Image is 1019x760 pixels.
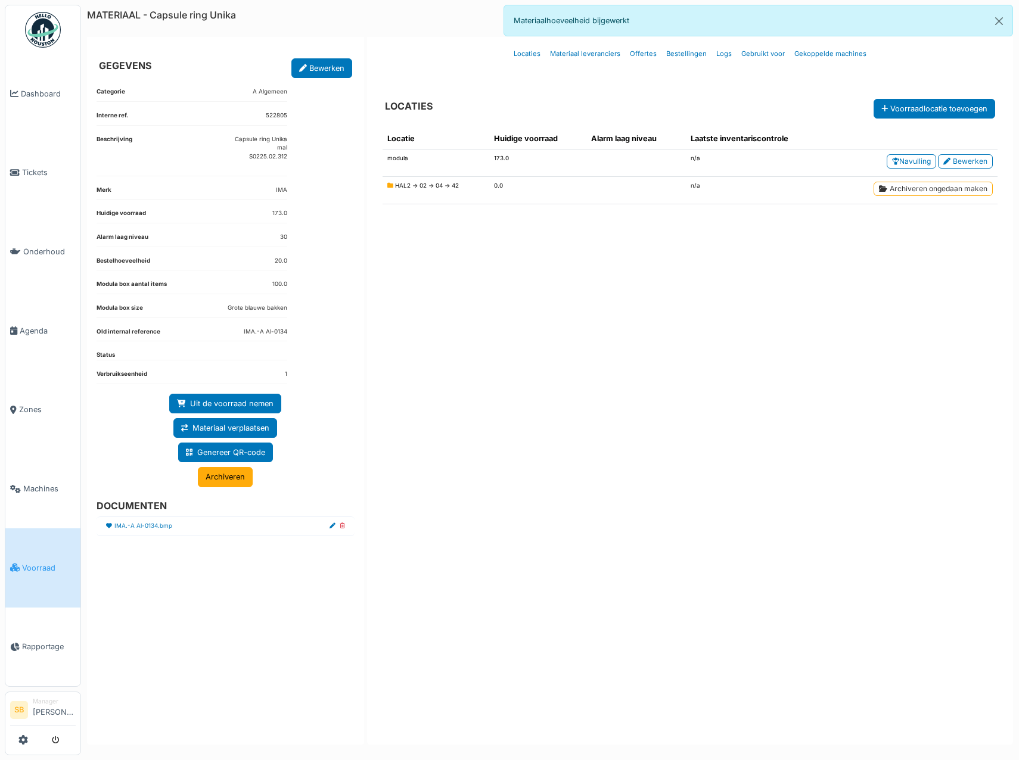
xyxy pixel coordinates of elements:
h6: GEGEVENS [99,60,151,71]
dt: Categorie [97,88,125,101]
a: Tickets [5,133,80,213]
td: 0.0 [489,177,586,204]
button: Close [986,5,1012,37]
a: Bewerken [291,58,352,78]
a: Archiveren [198,467,253,487]
th: Laatste inventariscontrole [686,128,828,149]
td: 173.0 [489,149,586,177]
a: Rapportage [5,608,80,687]
a: Voorraad [5,528,80,608]
span: Onderhoud [23,246,76,257]
td: HAL2 -> 02 -> 04 -> 42 [383,177,490,204]
a: Archiveren ongedaan maken [874,182,993,196]
dt: Modula box aantal items [97,280,167,294]
dd: Grote blauwe bakken [228,304,287,313]
a: Machines [5,449,80,528]
dd: 100.0 [272,280,287,289]
a: Navulling [887,154,936,169]
div: Materiaalhoeveelheid bijgewerkt [504,5,1013,36]
dt: Modula box size [97,304,143,317]
h6: LOCATIES [385,101,433,112]
li: [PERSON_NAME] [33,697,76,722]
a: Bestellingen [661,40,712,68]
dd: 30 [280,233,287,242]
th: Huidige voorraad [489,128,586,149]
dd: 1 [285,370,287,379]
span: Zones [19,404,76,415]
dd: 522805 [266,111,287,120]
dd: A Algemeen [253,88,287,96]
dt: Merk [97,186,111,200]
a: IMA.-A Al-0134.bmp [114,522,172,531]
dt: Alarm laag niveau [97,233,148,247]
a: Dashboard [5,54,80,133]
dd: IMA.-A Al-0134 [244,328,287,337]
img: Badge_color-CXgf-gQk.svg [25,12,61,48]
dt: Huidige voorraad [97,209,146,223]
h6: MATERIAAL - Capsule ring Unika [87,10,236,21]
dt: Beschrijving [97,135,132,176]
li: SB [10,701,28,719]
dt: Status [97,351,115,360]
a: Zones [5,370,80,450]
td: n/a [686,177,828,204]
span: Rapportage [22,641,76,652]
dd: 20.0 [275,257,287,266]
a: Logs [712,40,737,68]
h6: DOCUMENTEN [97,500,345,512]
a: Bewerken [938,154,993,169]
a: Materiaal verplaatsen [173,418,277,438]
span: Agenda [20,325,76,337]
dt: Verbruikseenheid [97,370,147,384]
a: SB Manager[PERSON_NAME] [10,697,76,725]
span: Gearchiveerd [387,182,395,189]
p: Capsule ring Unika mal S0225.02.312 [235,135,287,161]
a: Gebruikt voor [737,40,790,68]
a: Genereer QR-code [178,443,273,462]
a: Uit de voorraad nemen [169,394,281,413]
dd: IMA [276,186,287,195]
a: Locaties [509,40,545,68]
a: Gekoppelde machines [790,40,871,68]
a: Agenda [5,291,80,370]
a: Materiaal leveranciers [545,40,625,68]
dt: Bestelhoeveelheid [97,257,150,270]
span: Dashboard [21,88,76,99]
span: Tickets [22,167,76,178]
button: Voorraadlocatie toevoegen [874,99,995,119]
dd: 173.0 [272,209,287,218]
td: n/a [686,149,828,177]
dt: Interne ref. [97,111,128,125]
a: Offertes [625,40,661,68]
a: Onderhoud [5,212,80,291]
span: Voorraad [22,562,76,574]
th: Locatie [383,128,490,149]
td: modula [383,149,490,177]
span: Machines [23,483,76,494]
th: Alarm laag niveau [586,128,686,149]
dt: Old internal reference [97,328,160,341]
div: Manager [33,697,76,706]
